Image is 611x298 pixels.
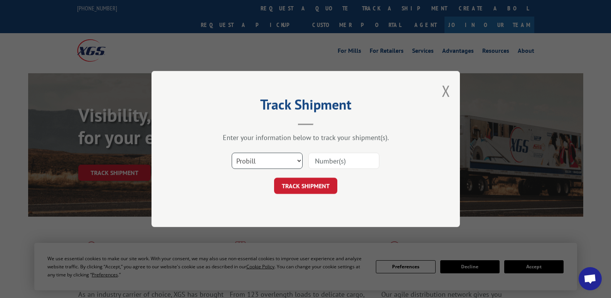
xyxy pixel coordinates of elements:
[274,178,337,194] button: TRACK SHIPMENT
[190,133,421,142] div: Enter your information below to track your shipment(s).
[190,99,421,114] h2: Track Shipment
[579,267,602,290] a: Open chat
[308,153,379,169] input: Number(s)
[442,81,450,101] button: Close modal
